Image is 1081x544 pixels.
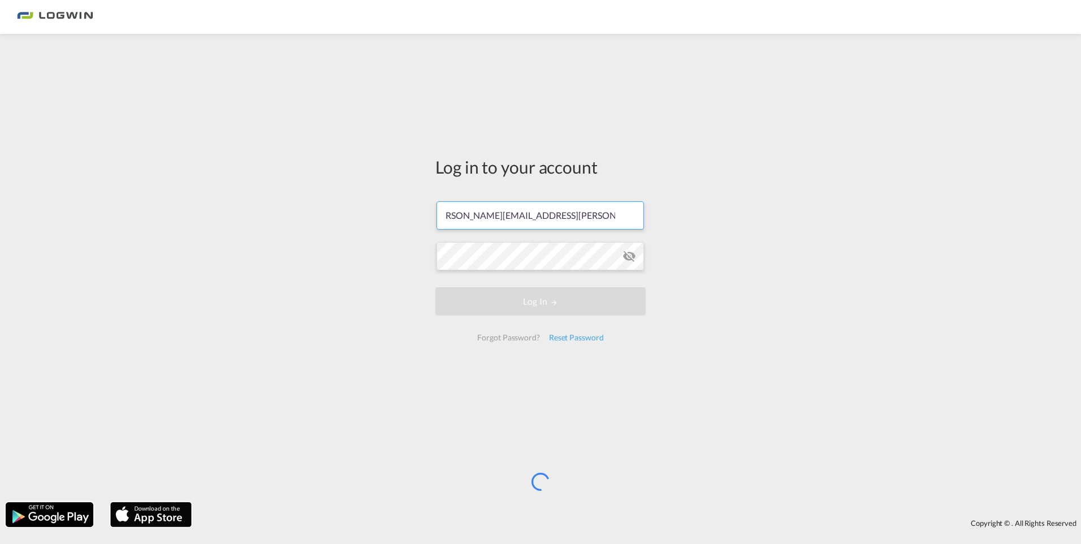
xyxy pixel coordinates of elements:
[473,327,544,348] div: Forgot Password?
[5,501,94,528] img: google.png
[17,5,93,30] img: bc73a0e0d8c111efacd525e4c8ad7d32.png
[436,201,644,230] input: Enter email/phone number
[622,249,636,263] md-icon: icon-eye-off
[435,287,646,316] button: LOGIN
[435,155,646,179] div: Log in to your account
[544,327,608,348] div: Reset Password
[109,501,193,528] img: apple.png
[197,513,1081,533] div: Copyright © . All Rights Reserved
